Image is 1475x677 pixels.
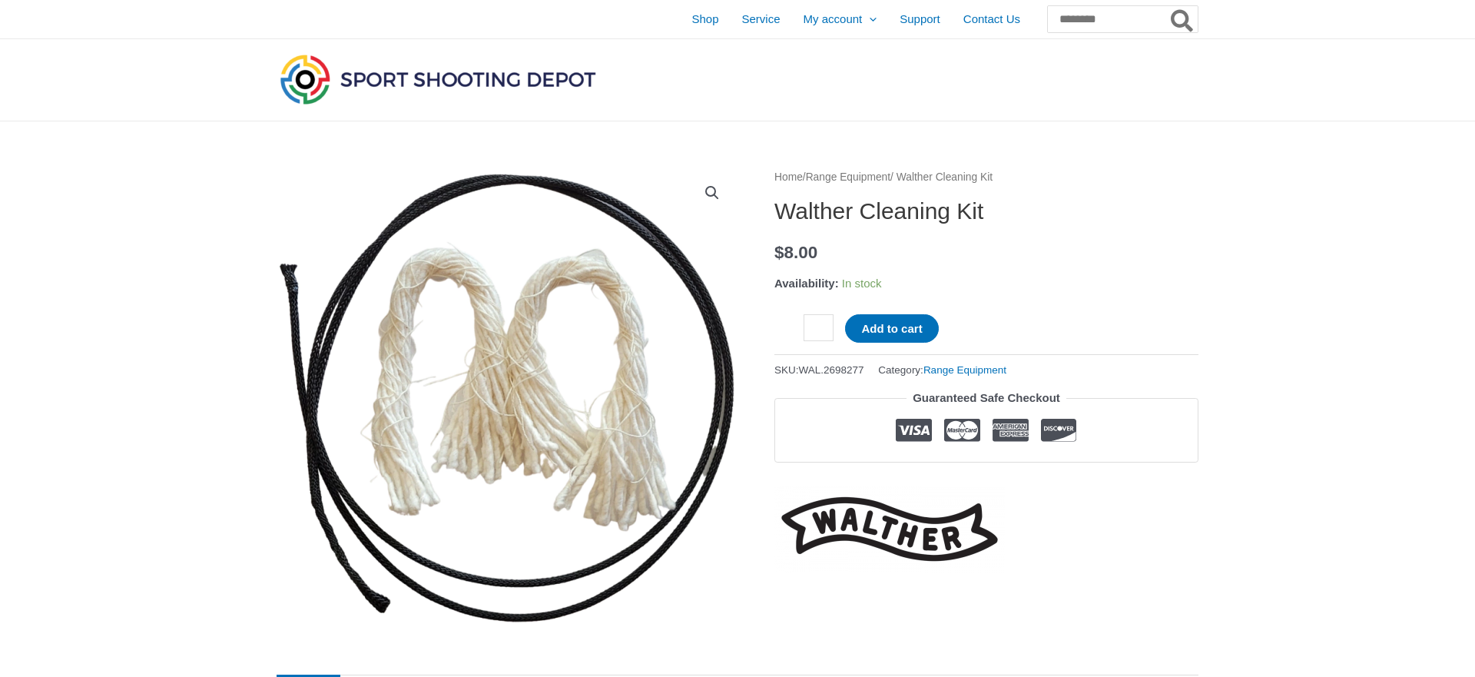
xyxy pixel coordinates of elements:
[878,360,1006,380] span: Category:
[277,51,599,108] img: Sport Shooting Depot
[907,387,1066,409] legend: Guaranteed Safe Checkout
[774,197,1198,225] h1: Walther Cleaning Kit
[774,277,839,290] span: Availability:
[923,364,1006,376] a: Range Equipment
[845,314,938,343] button: Add to cart
[804,314,834,341] input: Product quantity
[842,277,882,290] span: In stock
[774,171,803,183] a: Home
[774,360,864,380] span: SKU:
[698,179,726,207] a: View full-screen image gallery
[774,243,817,262] bdi: 8.00
[277,168,737,629] img: Walther Cleaning Kit
[774,243,784,262] span: $
[806,171,890,183] a: Range Equipment
[799,364,864,376] span: WAL.2698277
[1168,6,1198,32] button: Search
[774,486,1005,572] a: Walther
[774,168,1198,188] nav: Breadcrumb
